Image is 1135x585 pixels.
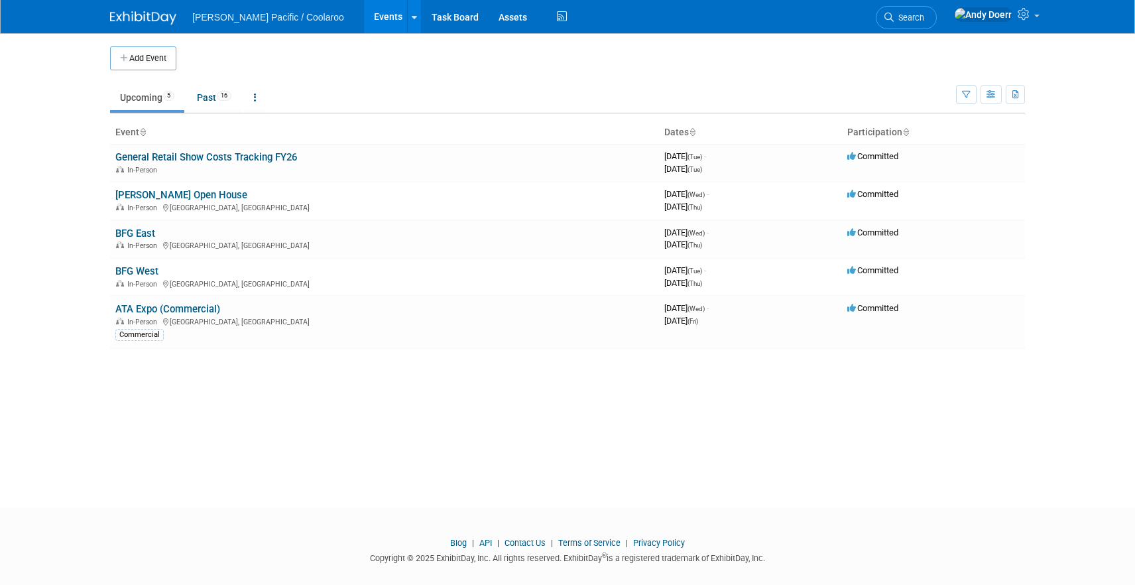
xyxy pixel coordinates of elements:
span: Committed [847,265,898,275]
img: In-Person Event [116,241,124,248]
span: Committed [847,151,898,161]
span: (Thu) [687,280,702,287]
span: (Tue) [687,153,702,161]
span: [DATE] [664,202,702,212]
span: (Fri) [687,318,698,325]
th: Event [110,121,659,144]
span: In-Person [127,204,161,212]
a: BFG East [115,227,155,239]
img: In-Person Event [116,204,124,210]
span: [DATE] [664,265,706,275]
span: [DATE] [664,303,709,313]
img: In-Person Event [116,280,124,287]
button: Add Event [110,46,176,70]
span: In-Person [127,166,161,174]
span: Committed [847,189,898,199]
span: [DATE] [664,316,698,326]
img: In-Person Event [116,166,124,172]
a: Blog [450,538,467,548]
span: | [623,538,631,548]
a: Past16 [187,85,241,110]
div: [GEOGRAPHIC_DATA], [GEOGRAPHIC_DATA] [115,278,654,289]
th: Dates [659,121,842,144]
span: (Tue) [687,166,702,173]
a: Sort by Event Name [139,127,146,137]
span: [DATE] [664,278,702,288]
a: Privacy Policy [633,538,685,548]
div: [GEOGRAPHIC_DATA], [GEOGRAPHIC_DATA] [115,316,654,326]
span: (Tue) [687,267,702,275]
a: Terms of Service [558,538,621,548]
span: [DATE] [664,151,706,161]
span: | [469,538,477,548]
a: Search [876,6,937,29]
span: - [707,189,709,199]
span: In-Person [127,241,161,250]
span: [DATE] [664,189,709,199]
span: [DATE] [664,164,702,174]
div: [GEOGRAPHIC_DATA], [GEOGRAPHIC_DATA] [115,239,654,250]
span: Search [894,13,924,23]
span: (Thu) [687,204,702,211]
span: (Wed) [687,305,705,312]
a: Sort by Participation Type [902,127,909,137]
span: - [707,303,709,313]
a: [PERSON_NAME] Open House [115,189,247,201]
sup: ® [602,552,607,559]
img: In-Person Event [116,318,124,324]
a: General Retail Show Costs Tracking FY26 [115,151,297,163]
span: (Wed) [687,229,705,237]
th: Participation [842,121,1025,144]
span: - [707,227,709,237]
span: [PERSON_NAME] Pacific / Coolaroo [192,12,344,23]
span: (Wed) [687,191,705,198]
a: ATA Expo (Commercial) [115,303,220,315]
span: (Thu) [687,241,702,249]
span: In-Person [127,280,161,289]
span: [DATE] [664,227,709,237]
span: Committed [847,227,898,237]
span: Committed [847,303,898,313]
span: | [548,538,556,548]
a: Sort by Start Date [689,127,695,137]
span: [DATE] [664,239,702,249]
span: 5 [163,91,174,101]
img: ExhibitDay [110,11,176,25]
img: Andy Doerr [954,7,1012,22]
a: API [479,538,492,548]
a: Upcoming5 [110,85,184,110]
a: Contact Us [505,538,546,548]
span: - [704,151,706,161]
span: 16 [217,91,231,101]
span: | [494,538,503,548]
a: BFG West [115,265,158,277]
div: Commercial [115,329,164,341]
div: [GEOGRAPHIC_DATA], [GEOGRAPHIC_DATA] [115,202,654,212]
span: In-Person [127,318,161,326]
span: - [704,265,706,275]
